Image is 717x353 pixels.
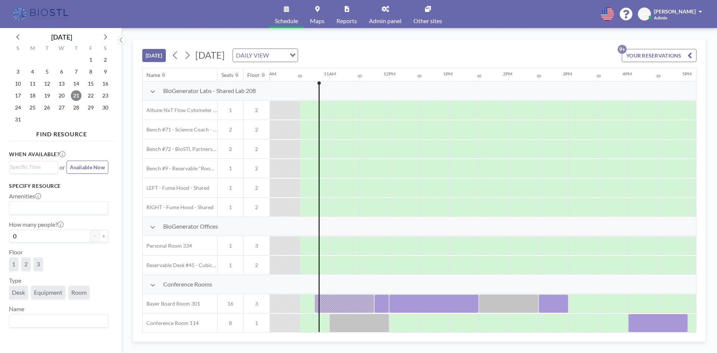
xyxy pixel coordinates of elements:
[243,262,270,269] span: 2
[243,204,270,211] span: 2
[98,44,112,54] div: S
[235,50,270,60] span: DAILY VIEW
[243,242,270,249] span: 3
[384,71,395,77] div: 12PM
[42,66,52,77] span: Tuesday, August 5, 2025
[143,262,217,269] span: Reservable Desk #45 - Cubicle Area (Office 206)
[163,223,218,230] span: BioGenerator Offices
[656,74,661,78] div: 30
[654,8,696,15] span: [PERSON_NAME]
[71,102,81,113] span: Thursday, August 28, 2025
[10,203,104,213] input: Search for option
[218,126,243,133] span: 2
[143,242,192,249] span: Personal Room 334
[25,44,40,54] div: M
[90,230,99,242] button: -
[99,230,108,242] button: +
[42,78,52,89] span: Tuesday, August 12, 2025
[243,185,270,191] span: 2
[143,165,217,172] span: Bench #9 - Reservable "RoomZilla" Bench
[310,18,325,24] span: Maps
[682,71,692,77] div: 5PM
[9,248,23,256] label: Floor
[195,49,225,61] span: [DATE]
[27,78,38,89] span: Monday, August 11, 2025
[40,44,55,54] div: T
[324,71,336,77] div: 11AM
[37,260,40,268] span: 3
[413,18,442,24] span: Other sites
[623,71,632,77] div: 4PM
[143,300,200,307] span: Bayer Board Room 301
[12,7,71,22] img: organization-logo
[12,260,15,268] span: 1
[42,90,52,101] span: Tuesday, August 19, 2025
[640,11,649,18] span: MH
[537,74,541,78] div: 30
[11,44,25,54] div: S
[71,78,81,89] span: Thursday, August 14, 2025
[271,50,285,60] input: Search for option
[13,66,23,77] span: Sunday, August 3, 2025
[100,90,111,101] span: Saturday, August 23, 2025
[9,192,41,200] label: Amenities
[10,163,53,171] input: Search for option
[143,320,199,326] span: Conference Room 114
[143,204,214,211] span: RIGHT - Fume Hood - Shared
[243,300,270,307] span: 3
[503,71,512,77] div: 2PM
[70,164,105,170] span: Available Now
[100,78,111,89] span: Saturday, August 16, 2025
[13,90,23,101] span: Sunday, August 17, 2025
[247,72,260,78] div: Floor
[654,15,667,21] span: Admin
[264,71,276,77] div: 10AM
[9,161,58,173] div: Search for option
[9,277,21,284] label: Type
[218,242,243,249] span: 1
[143,146,217,152] span: Bench #72 - BioSTL Partnerships & Apprenticeships Bench
[336,18,357,24] span: Reports
[42,102,52,113] span: Tuesday, August 26, 2025
[298,74,302,78] div: 30
[59,164,65,171] span: or
[618,45,627,54] p: 9+
[69,44,83,54] div: T
[218,204,243,211] span: 1
[142,49,166,62] button: [DATE]
[218,165,243,172] span: 1
[9,221,63,228] label: How many people?
[143,126,217,133] span: Bench #71 - Science Coach - BioSTL Bench
[66,161,108,174] button: Available Now
[27,102,38,113] span: Monday, August 25, 2025
[218,146,243,152] span: 2
[243,165,270,172] span: 2
[13,78,23,89] span: Sunday, August 10, 2025
[221,72,233,78] div: Seats
[86,66,96,77] span: Friday, August 8, 2025
[596,74,601,78] div: 30
[243,320,270,326] span: 1
[146,72,160,78] div: Name
[218,320,243,326] span: 8
[10,316,104,326] input: Search for option
[477,74,481,78] div: 30
[357,74,362,78] div: 30
[56,78,67,89] span: Wednesday, August 13, 2025
[9,315,108,327] div: Search for option
[100,102,111,113] span: Saturday, August 30, 2025
[622,49,696,62] button: YOUR RESERVATIONS9+
[218,185,243,191] span: 1
[51,32,72,42] div: [DATE]
[243,146,270,152] span: 2
[12,289,25,296] span: Desk
[100,66,111,77] span: Saturday, August 9, 2025
[563,71,572,77] div: 3PM
[56,102,67,113] span: Wednesday, August 27, 2025
[13,114,23,125] span: Sunday, August 31, 2025
[34,289,62,296] span: Equipment
[233,49,298,62] div: Search for option
[71,66,81,77] span: Thursday, August 7, 2025
[27,66,38,77] span: Monday, August 4, 2025
[83,44,98,54] div: F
